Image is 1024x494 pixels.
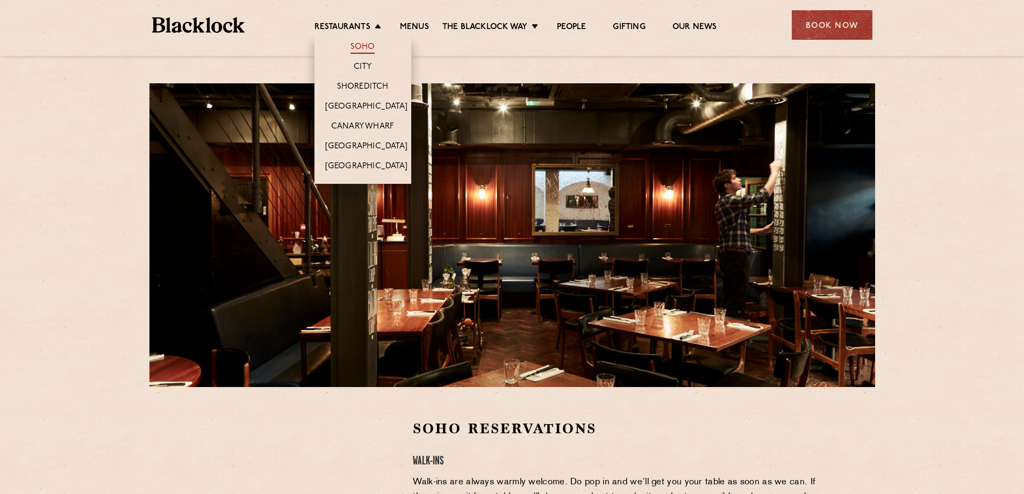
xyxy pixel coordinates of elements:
[354,62,372,74] a: City
[413,419,825,438] h2: Soho Reservations
[325,161,407,173] a: [GEOGRAPHIC_DATA]
[152,17,245,33] img: BL_Textured_Logo-footer-cropped.svg
[337,82,389,94] a: Shoreditch
[442,22,527,34] a: The Blacklock Way
[672,22,717,34] a: Our News
[325,102,407,113] a: [GEOGRAPHIC_DATA]
[400,22,429,34] a: Menus
[557,22,586,34] a: People
[350,42,375,54] a: Soho
[314,22,370,34] a: Restaurants
[613,22,645,34] a: Gifting
[413,454,825,469] h4: Walk-Ins
[792,10,872,40] div: Book Now
[325,141,407,153] a: [GEOGRAPHIC_DATA]
[331,121,394,133] a: Canary Wharf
